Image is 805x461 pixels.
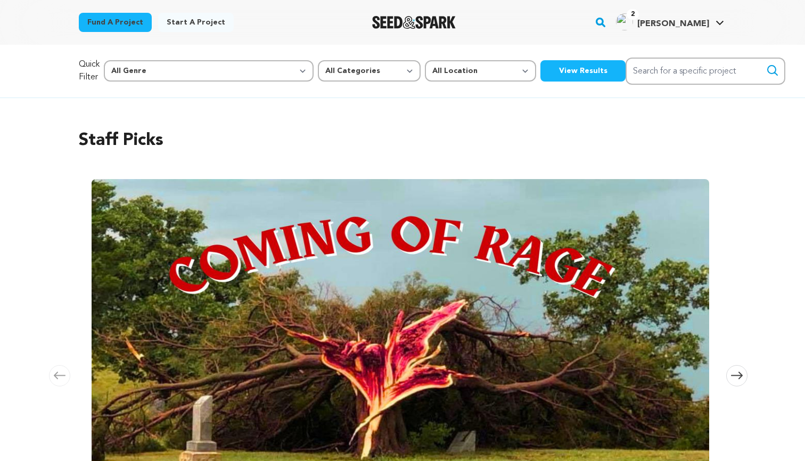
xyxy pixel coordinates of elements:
[158,13,234,32] a: Start a project
[616,13,709,30] div: Fleming F.'s Profile
[372,16,456,29] img: Seed&Spark Logo Dark Mode
[626,58,785,85] input: Search for a specific project
[627,9,639,20] span: 2
[637,20,709,28] span: [PERSON_NAME]
[616,13,633,30] img: ACg8ocItP6AZ6RdpRRbyrUi1Qj74W5eKEPXrlXan2VOF08jA4mZwQU1UZw=s96-c
[372,16,456,29] a: Seed&Spark Homepage
[79,128,726,153] h2: Staff Picks
[614,11,726,30] a: Fleming F.'s Profile
[79,58,100,84] p: Quick Filter
[79,13,152,32] a: Fund a project
[540,60,626,82] button: View Results
[614,11,726,34] span: Fleming F.'s Profile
